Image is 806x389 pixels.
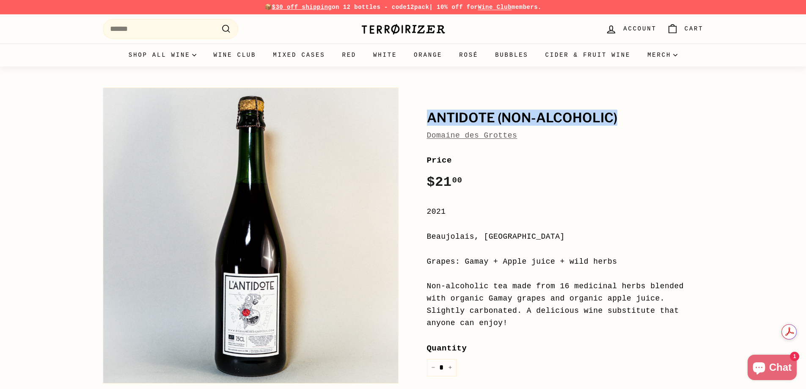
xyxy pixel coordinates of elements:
a: Red [333,44,365,66]
a: Orange [405,44,451,66]
div: Non-alcoholic tea made from 16 medicinal herbs blended with organic Gamay grapes and organic appl... [427,280,704,329]
summary: Merch [639,44,686,66]
a: Mixed Cases [264,44,333,66]
span: $30 off shipping [272,4,332,11]
div: Primary [86,44,721,66]
a: Account [600,17,661,41]
button: Reduce item quantity by one [427,359,440,376]
button: Increase item quantity by one [444,359,457,376]
span: Cart [685,24,704,33]
div: Grapes: Gamay + Apple juice + wild herbs [427,256,704,268]
p: 📦 on 12 bottles - code | 10% off for members. [103,3,704,12]
span: $21 [427,174,462,190]
sup: 00 [452,176,462,185]
a: Rosé [451,44,487,66]
summary: Shop all wine [120,44,205,66]
a: Cider & Fruit Wine [537,44,639,66]
h1: Antidote (Non-Alcoholic) [427,111,704,125]
a: Wine Club [478,4,512,11]
label: Quantity [427,342,704,355]
div: Beaujolais, [GEOGRAPHIC_DATA] [427,231,704,243]
a: Bubbles [487,44,536,66]
inbox-online-store-chat: Shopify online store chat [745,355,799,382]
strong: 12pack [407,4,429,11]
label: Price [427,154,704,167]
span: Account [623,24,656,33]
div: 2021 [427,206,704,218]
a: Domaine des Grottes [427,131,517,140]
input: quantity [427,359,457,376]
a: Wine Club [205,44,264,66]
img: Antidote (Non-Alcoholic) [103,88,398,383]
a: White [365,44,405,66]
a: Cart [662,17,709,41]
